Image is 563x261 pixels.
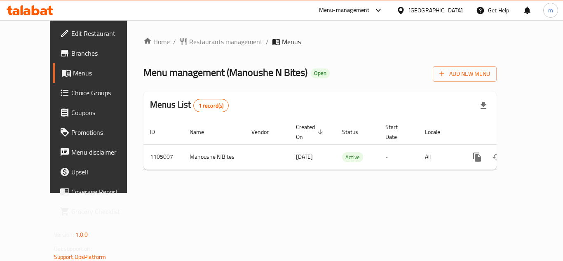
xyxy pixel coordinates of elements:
span: Created On [296,122,326,142]
span: Coupons [71,108,137,118]
li: / [266,37,269,47]
span: Edit Restaurant [71,28,137,38]
div: Active [342,152,363,162]
td: 1105007 [143,144,183,169]
td: - [379,144,418,169]
a: Coupons [53,103,144,122]
li: / [173,37,176,47]
a: Promotions [53,122,144,142]
a: Edit Restaurant [53,24,144,43]
span: Menu management ( Manoushe N Bites ) [143,63,307,82]
span: Active [342,153,363,162]
h2: Menus List [150,99,229,112]
td: Manoushe N Bites [183,144,245,169]
a: Branches [53,43,144,63]
span: Locale [425,127,451,137]
a: Choice Groups [53,83,144,103]
span: Branches [71,48,137,58]
div: [GEOGRAPHIC_DATA] [408,6,463,15]
span: Choice Groups [71,88,137,98]
th: Actions [461,120,553,145]
span: Menus [282,37,301,47]
span: Grocery Checklist [71,207,137,216]
td: All [418,144,461,169]
a: Grocery Checklist [53,202,144,221]
a: Restaurants management [179,37,263,47]
div: Menu-management [319,5,370,15]
span: Upsell [71,167,137,177]
span: Get support on: [54,243,92,254]
span: Add New Menu [439,69,490,79]
button: more [467,147,487,167]
button: Add New Menu [433,66,497,82]
span: Vendor [251,127,279,137]
span: Version: [54,229,74,240]
div: Export file [474,96,493,115]
button: Change Status [487,147,507,167]
span: Restaurants management [189,37,263,47]
span: ID [150,127,166,137]
span: m [548,6,553,15]
a: Coverage Report [53,182,144,202]
nav: breadcrumb [143,37,497,47]
span: Coverage Report [71,187,137,197]
a: Menus [53,63,144,83]
span: [DATE] [296,151,313,162]
a: Home [143,37,170,47]
span: Menus [73,68,137,78]
span: Menu disclaimer [71,147,137,157]
span: Status [342,127,369,137]
a: Upsell [53,162,144,182]
span: Name [190,127,215,137]
a: Menu disclaimer [53,142,144,162]
span: Start Date [385,122,408,142]
span: 1.0.0 [75,229,88,240]
table: enhanced table [143,120,553,170]
span: Open [311,70,330,77]
div: Open [311,68,330,78]
span: Promotions [71,127,137,137]
span: 1 record(s) [194,102,229,110]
